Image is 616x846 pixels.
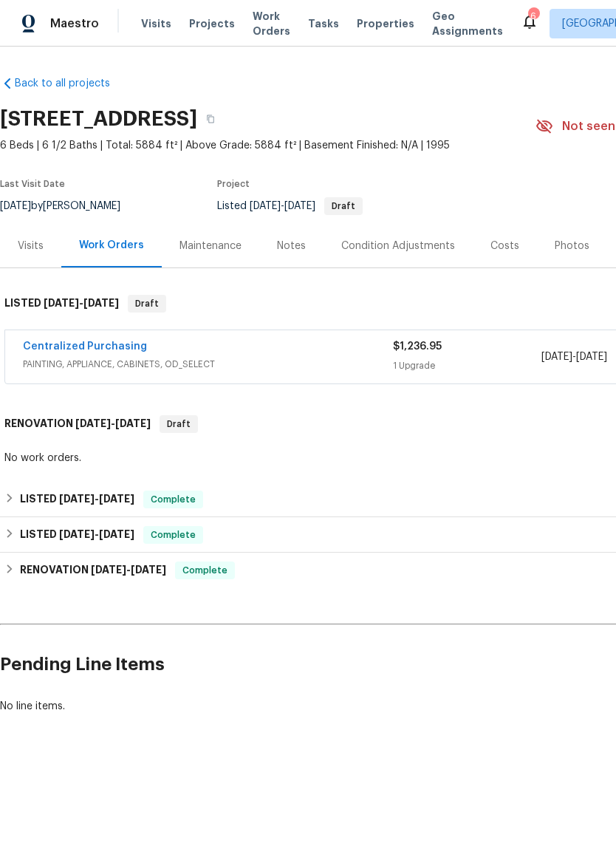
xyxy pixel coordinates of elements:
h6: RENOVATION [20,562,166,579]
div: 1 Upgrade [393,358,541,373]
span: [DATE] [59,529,95,539]
span: - [91,564,166,575]
span: Listed [217,201,363,211]
span: [DATE] [83,298,119,308]
span: Draft [161,417,196,431]
span: Visits [141,16,171,31]
span: Complete [145,492,202,507]
span: Properties [357,16,414,31]
h6: LISTED [4,295,119,313]
span: - [44,298,119,308]
span: [DATE] [541,352,572,362]
span: PAINTING, APPLIANCE, CABINETS, OD_SELECT [23,357,393,372]
span: [DATE] [44,298,79,308]
span: - [541,349,607,364]
span: [DATE] [115,418,151,429]
span: Draft [326,202,361,211]
div: Costs [490,239,519,253]
span: [DATE] [284,201,315,211]
span: [DATE] [91,564,126,575]
span: Project [217,180,250,188]
h6: LISTED [20,526,134,544]
span: - [59,494,134,504]
span: [DATE] [59,494,95,504]
span: [DATE] [131,564,166,575]
div: Work Orders [79,238,144,253]
span: - [75,418,151,429]
div: Visits [18,239,44,253]
span: Projects [189,16,235,31]
span: [DATE] [75,418,111,429]
span: Maestro [50,16,99,31]
span: Complete [177,563,233,578]
span: - [59,529,134,539]
div: Notes [277,239,306,253]
div: Photos [555,239,589,253]
span: Geo Assignments [432,9,503,38]
span: Draft [129,296,165,311]
span: $1,236.95 [393,341,442,352]
span: Work Orders [253,9,290,38]
span: - [250,201,315,211]
span: Complete [145,528,202,542]
button: Copy Address [197,106,224,132]
a: Centralized Purchasing [23,341,147,352]
h6: LISTED [20,491,134,508]
span: [DATE] [250,201,281,211]
div: Maintenance [179,239,242,253]
div: 6 [528,9,538,24]
span: [DATE] [99,529,134,539]
span: [DATE] [99,494,134,504]
span: Tasks [308,18,339,29]
h6: RENOVATION [4,415,151,433]
span: [DATE] [576,352,607,362]
div: Condition Adjustments [341,239,455,253]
